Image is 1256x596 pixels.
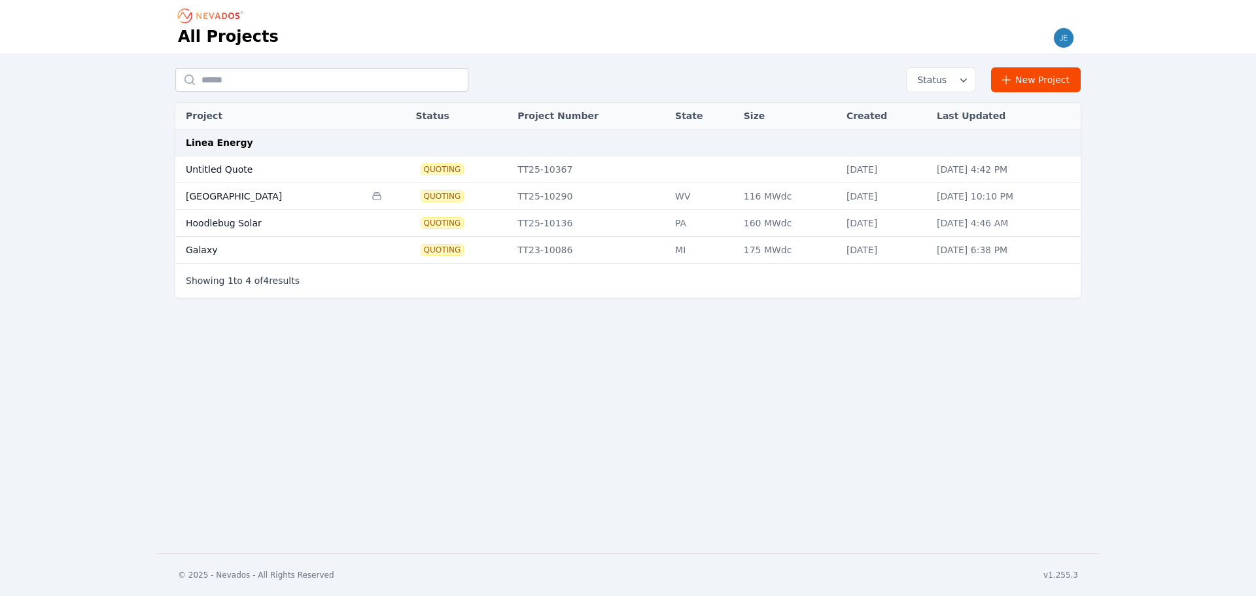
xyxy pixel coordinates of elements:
th: Created [840,103,930,130]
td: [DATE] 6:38 PM [930,237,1081,264]
td: 116 MWdc [737,183,840,210]
span: Quoting [421,191,464,202]
td: Galaxy [175,237,365,264]
span: Quoting [421,245,464,255]
span: Quoting [421,218,464,228]
td: [GEOGRAPHIC_DATA] [175,183,365,210]
td: Hoodlebug Solar [175,210,365,237]
span: 4 [263,275,269,286]
tr: [GEOGRAPHIC_DATA]QuotingTT25-10290WV116 MWdc[DATE][DATE] 10:10 PM [175,183,1081,210]
tr: GalaxyQuotingTT23-10086MI175 MWdc[DATE][DATE] 6:38 PM [175,237,1081,264]
th: Project [175,103,365,130]
th: Project Number [511,103,669,130]
th: Size [737,103,840,130]
div: v1.255.3 [1043,570,1078,580]
td: TT23-10086 [511,237,669,264]
img: jenn.manelski@lineaenergy.com [1053,27,1074,48]
th: Last Updated [930,103,1081,130]
td: TT25-10136 [511,210,669,237]
th: Status [410,103,512,130]
p: Showing to of results [186,274,300,287]
div: © 2025 - Nevados - All Rights Reserved [178,570,334,580]
td: Linea Energy [175,130,1081,156]
td: [DATE] [840,156,930,183]
td: TT25-10367 [511,156,669,183]
td: WV [669,183,737,210]
span: Quoting [421,164,464,175]
h1: All Projects [178,26,279,47]
td: 175 MWdc [737,237,840,264]
span: Status [912,73,947,86]
td: PA [669,210,737,237]
th: State [669,103,737,130]
span: 4 [245,275,251,286]
button: Status [907,68,975,92]
td: [DATE] [840,183,930,210]
span: 1 [228,275,234,286]
td: [DATE] 4:46 AM [930,210,1081,237]
td: [DATE] 10:10 PM [930,183,1081,210]
nav: Breadcrumb [178,5,247,26]
td: 160 MWdc [737,210,840,237]
td: [DATE] [840,237,930,264]
td: MI [669,237,737,264]
tr: Untitled QuoteQuotingTT25-10367[DATE][DATE] 4:42 PM [175,156,1081,183]
td: TT25-10290 [511,183,669,210]
td: [DATE] [840,210,930,237]
td: [DATE] 4:42 PM [930,156,1081,183]
tr: Hoodlebug SolarQuotingTT25-10136PA160 MWdc[DATE][DATE] 4:46 AM [175,210,1081,237]
td: Untitled Quote [175,156,365,183]
a: New Project [991,67,1081,92]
